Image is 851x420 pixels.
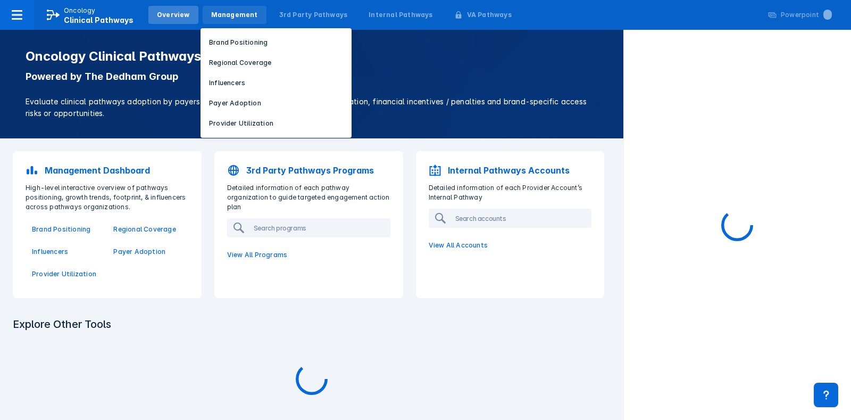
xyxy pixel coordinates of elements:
a: Payer Adoption [113,247,182,257]
a: Provider Utilization [32,269,101,279]
a: View All Accounts [422,234,598,257]
div: Overview [157,10,190,20]
input: Search accounts [451,210,591,227]
p: Internal Pathways Accounts [448,164,570,177]
button: Brand Positioning [201,35,352,51]
p: Brand Positioning [209,38,268,47]
p: Payer Adoption [209,98,261,108]
a: Internal Pathways [360,6,441,24]
div: VA Pathways [467,10,512,20]
div: Internal Pathways [369,10,432,20]
button: Influencers [201,75,352,91]
button: Provider Utilization [201,116,352,131]
input: Search programs [249,219,389,236]
p: Detailed information of each Provider Account’s Internal Pathway [422,183,598,202]
p: Evaluate clinical pathways adoption by payers and providers, implementation sophistication, finan... [26,96,598,119]
a: Management Dashboard [19,158,195,183]
h1: Oncology Clinical Pathways Tool [26,49,598,64]
div: 3rd Party Pathways [279,10,348,20]
div: Powerpoint [781,10,832,20]
a: Internal Pathways Accounts [422,158,598,183]
button: Regional Coverage [201,55,352,71]
div: Contact Support [814,383,838,407]
p: Management Dashboard [45,164,150,177]
a: 3rd Party Pathways [271,6,356,24]
p: Influencers [209,78,245,88]
a: Overview [148,6,198,24]
a: 3rd Party Pathways Programs [221,158,397,183]
p: High-level interactive overview of pathways positioning, growth trends, footprint, & influencers ... [19,183,195,212]
a: Influencers [32,247,101,257]
a: Regional Coverage [113,225,182,234]
a: Management [203,6,266,24]
p: Detailed information of each pathway organization to guide targeted engagement action plan [221,183,397,212]
p: Regional Coverage [209,58,271,68]
div: Management [211,10,258,20]
a: Brand Positioning [32,225,101,234]
h3: Explore Other Tools [6,317,617,337]
p: 3rd Party Pathways Programs [246,164,374,177]
button: Payer Adoption [201,95,352,111]
a: View All Programs [221,244,397,266]
p: Powered by The Dedham Group [26,70,598,83]
p: Provider Utilization [209,119,273,128]
p: Oncology [64,6,96,15]
span: Clinical Pathways [64,15,134,24]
